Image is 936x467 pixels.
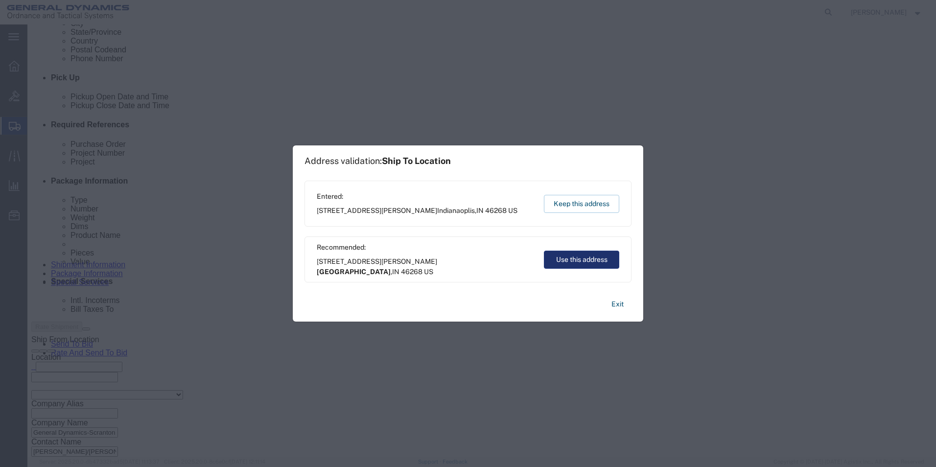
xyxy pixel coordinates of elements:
button: Use this address [544,251,619,269]
span: 46268 [401,268,422,276]
span: US [508,207,517,214]
span: Ship To Location [382,156,451,166]
button: Exit [604,296,632,313]
span: [STREET_ADDRESS][PERSON_NAME] , [317,257,535,277]
span: IN [392,268,399,276]
span: Recommended: [317,242,535,253]
span: US [424,268,433,276]
span: Entered: [317,191,517,202]
span: Indianaoplis [437,207,475,214]
button: Keep this address [544,195,619,213]
h1: Address validation: [304,156,451,166]
span: IN [476,207,484,214]
span: [STREET_ADDRESS][PERSON_NAME] , [317,206,517,216]
span: [GEOGRAPHIC_DATA] [317,268,391,276]
span: 46268 [485,207,507,214]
